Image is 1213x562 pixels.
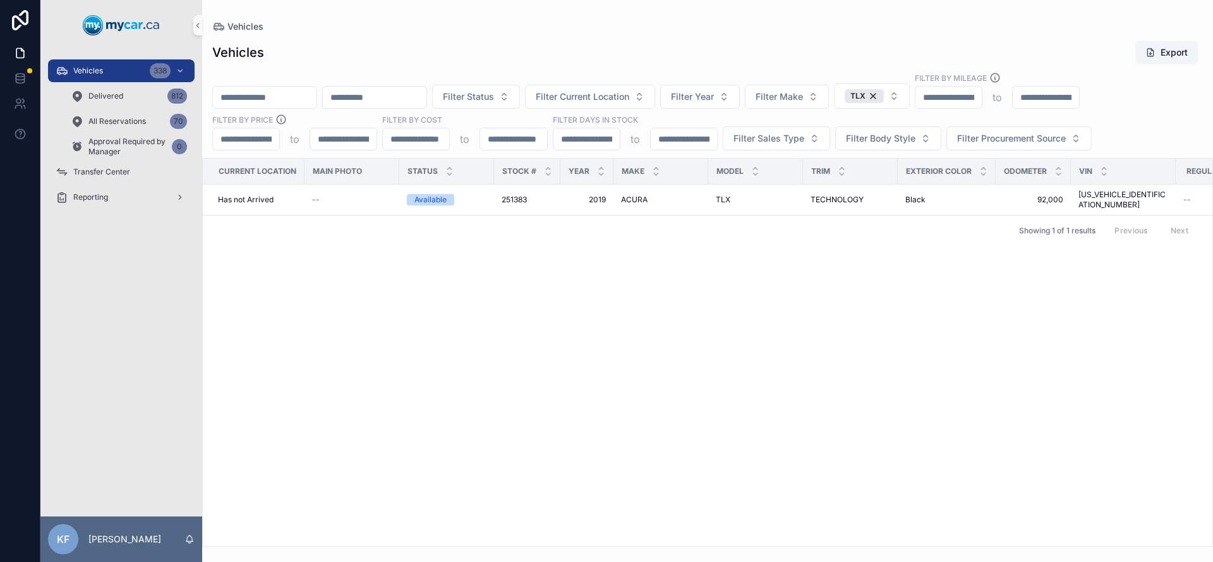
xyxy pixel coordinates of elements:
span: Filter Procurement Source [957,132,1066,145]
span: Showing 1 of 1 results [1019,226,1095,236]
a: All Reservations70 [63,110,195,133]
span: All Reservations [88,116,146,126]
span: TECHNOLOGY [811,195,864,205]
span: Vehicles [227,20,263,33]
span: Trim [811,166,830,176]
span: Delivered [88,91,123,101]
button: Select Button [660,85,740,109]
a: Transfer Center [48,161,195,183]
span: Stock # [502,166,536,176]
div: 812 [167,89,187,104]
a: Available [407,194,486,205]
h1: Vehicles [212,44,264,61]
a: Delivered812 [63,85,195,107]
span: Main Photo [313,166,362,176]
button: Select Button [745,85,829,109]
button: Select Button [834,83,910,109]
button: Select Button [946,126,1092,150]
p: to [993,90,1002,105]
span: Current Location [219,166,296,176]
a: TLX [716,195,795,205]
span: KF [57,532,69,547]
a: 2019 [568,195,606,205]
span: Filter Body Style [846,132,915,145]
div: 338 [150,63,171,78]
a: 92,000 [1003,195,1063,205]
span: VIN [1079,166,1092,176]
span: Status [407,166,438,176]
a: Approval Required by Manager0 [63,135,195,158]
a: Reporting [48,186,195,209]
div: scrollable content [40,51,202,225]
a: ACURA [621,195,701,205]
label: FILTER BY PRICE [212,114,273,125]
p: [PERSON_NAME] [88,533,161,546]
span: Vehicles [73,66,103,76]
span: Black [905,195,926,205]
span: Filter Status [443,90,494,103]
span: Exterior Color [906,166,972,176]
a: Vehicles338 [48,59,195,82]
span: -- [312,195,320,205]
span: Odometer [1004,166,1047,176]
a: Black [905,195,988,205]
p: to [631,131,640,147]
a: TECHNOLOGY [811,195,890,205]
button: Select Button [835,126,941,150]
span: Approval Required by Manager [88,137,167,157]
p: to [460,131,469,147]
span: Reporting [73,192,108,202]
a: Has not Arrived [218,195,297,205]
button: Select Button [525,85,655,109]
a: [US_VEHICLE_IDENTIFICATION_NUMBER] [1078,190,1168,210]
div: Available [414,194,447,205]
label: Filter Days In Stock [553,114,638,125]
div: 0 [172,139,187,154]
span: Year [569,166,589,176]
span: Filter Make [756,90,803,103]
button: Export [1135,41,1198,64]
a: Vehicles [212,20,263,33]
label: Filter By Mileage [915,72,987,83]
img: App logo [83,15,160,35]
span: Make [622,166,644,176]
span: 251383 [502,195,527,205]
a: -- [312,195,392,205]
p: to [290,131,299,147]
span: Filter Sales Type [733,132,804,145]
button: Select Button [432,85,520,109]
span: Transfer Center [73,167,130,177]
span: Filter Year [671,90,714,103]
a: 251383 [502,195,553,205]
div: 70 [170,114,187,129]
label: FILTER BY COST [382,114,442,125]
span: Filter Current Location [536,90,629,103]
span: TLX [716,195,730,205]
button: Unselect 187 [845,89,884,103]
span: -- [1183,195,1191,205]
button: Select Button [723,126,830,150]
span: TLX [850,91,866,101]
span: Has not Arrived [218,195,274,205]
span: ACURA [621,195,648,205]
span: Model [716,166,744,176]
